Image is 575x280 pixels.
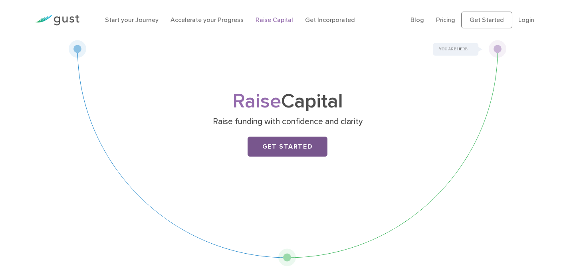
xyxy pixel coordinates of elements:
a: Raise Capital [256,16,293,24]
span: Raise [232,89,281,113]
a: Blog [410,16,424,24]
a: Get Started [461,12,512,28]
a: Get Started [248,137,327,157]
h1: Capital [130,92,445,111]
a: Start your Journey [105,16,159,24]
a: Login [518,16,534,24]
img: Gust Logo [35,15,79,26]
a: Get Incorporated [305,16,355,24]
a: Pricing [436,16,455,24]
p: Raise funding with confidence and clarity [133,116,442,127]
a: Accelerate your Progress [171,16,244,24]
